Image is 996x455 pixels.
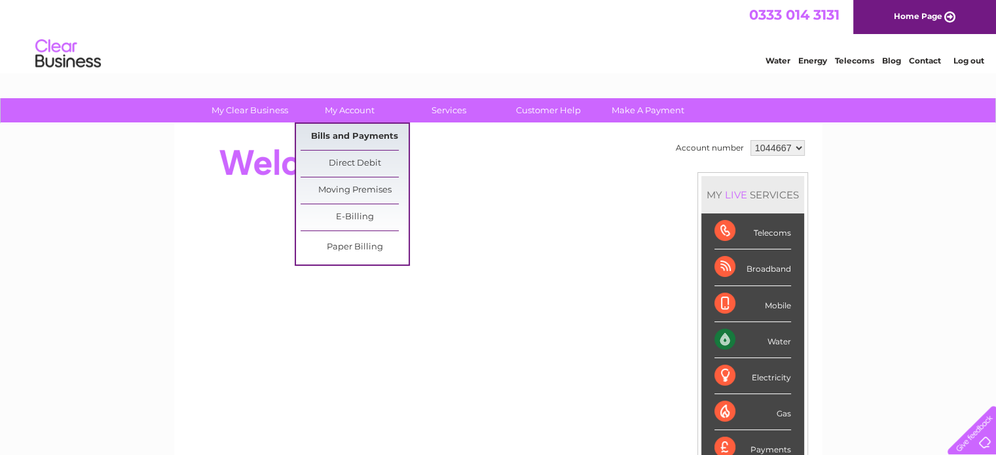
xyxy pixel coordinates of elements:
a: Energy [798,56,827,65]
div: Broadband [714,249,791,285]
a: My Clear Business [196,98,304,122]
a: Telecoms [835,56,874,65]
a: Services [395,98,503,122]
div: MY SERVICES [701,176,804,213]
img: logo.png [35,34,101,74]
div: Water [714,322,791,358]
a: Water [765,56,790,65]
a: Customer Help [494,98,602,122]
a: Paper Billing [301,234,409,261]
td: Account number [673,137,747,159]
a: E-Billing [301,204,409,230]
a: 0333 014 3131 [749,7,839,23]
a: My Account [295,98,403,122]
div: Clear Business is a trading name of Verastar Limited (registered in [GEOGRAPHIC_DATA] No. 3667643... [189,7,808,64]
a: Blog [882,56,901,65]
a: Make A Payment [594,98,702,122]
div: Mobile [714,286,791,322]
a: Direct Debit [301,151,409,177]
div: Electricity [714,358,791,394]
a: Contact [909,56,941,65]
a: Bills and Payments [301,124,409,150]
div: Telecoms [714,213,791,249]
div: LIVE [722,189,750,201]
a: Log out [953,56,984,65]
div: Gas [714,394,791,430]
a: Moving Premises [301,177,409,204]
